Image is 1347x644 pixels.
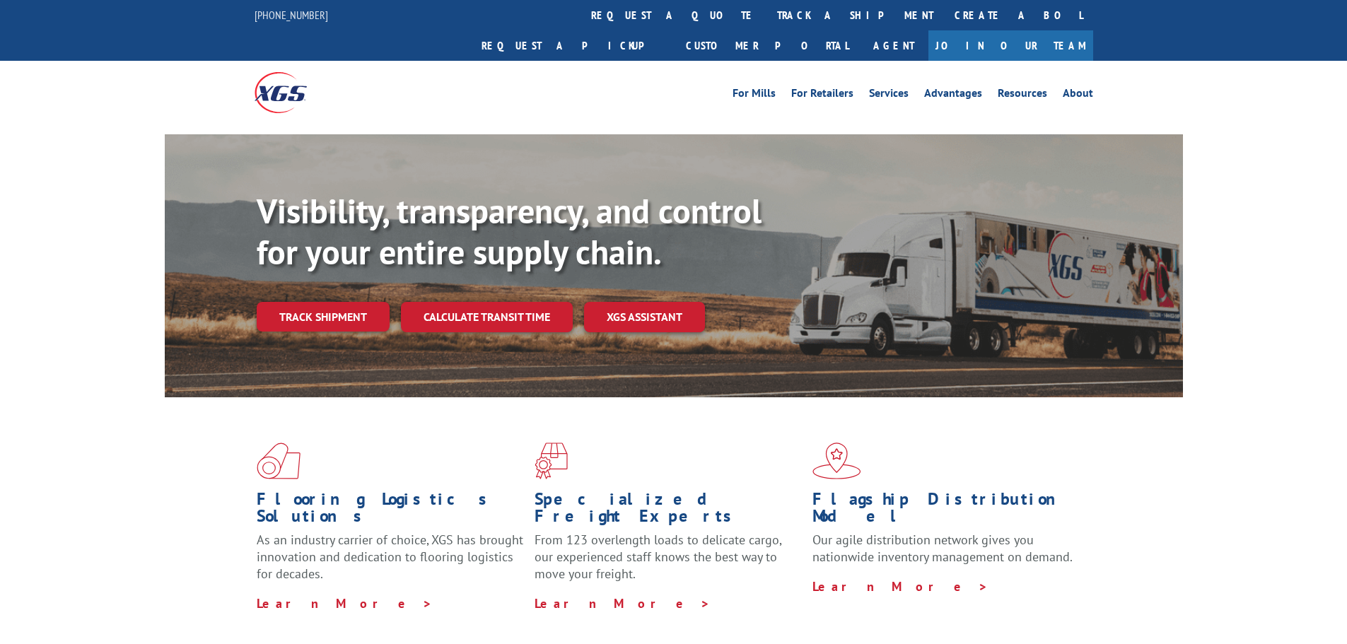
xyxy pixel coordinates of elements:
img: xgs-icon-focused-on-flooring-red [535,443,568,479]
a: [PHONE_NUMBER] [255,8,328,22]
a: For Mills [733,88,776,103]
h1: Flagship Distribution Model [812,491,1080,532]
a: Learn More > [535,595,711,611]
a: Join Our Team [928,30,1093,61]
span: As an industry carrier of choice, XGS has brought innovation and dedication to flooring logistics... [257,532,523,582]
b: Visibility, transparency, and control for your entire supply chain. [257,189,762,274]
a: XGS ASSISTANT [584,302,705,332]
a: About [1063,88,1093,103]
a: Agent [859,30,928,61]
h1: Flooring Logistics Solutions [257,491,524,532]
a: Customer Portal [675,30,859,61]
a: Calculate transit time [401,302,573,332]
img: xgs-icon-flagship-distribution-model-red [812,443,861,479]
a: Track shipment [257,302,390,332]
h1: Specialized Freight Experts [535,491,802,532]
p: From 123 overlength loads to delicate cargo, our experienced staff knows the best way to move you... [535,532,802,595]
a: Advantages [924,88,982,103]
img: xgs-icon-total-supply-chain-intelligence-red [257,443,301,479]
a: Learn More > [257,595,433,611]
span: Our agile distribution network gives you nationwide inventory management on demand. [812,532,1073,565]
a: Learn More > [812,578,989,595]
a: Resources [998,88,1047,103]
a: Request a pickup [471,30,675,61]
a: Services [869,88,909,103]
a: For Retailers [791,88,853,103]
